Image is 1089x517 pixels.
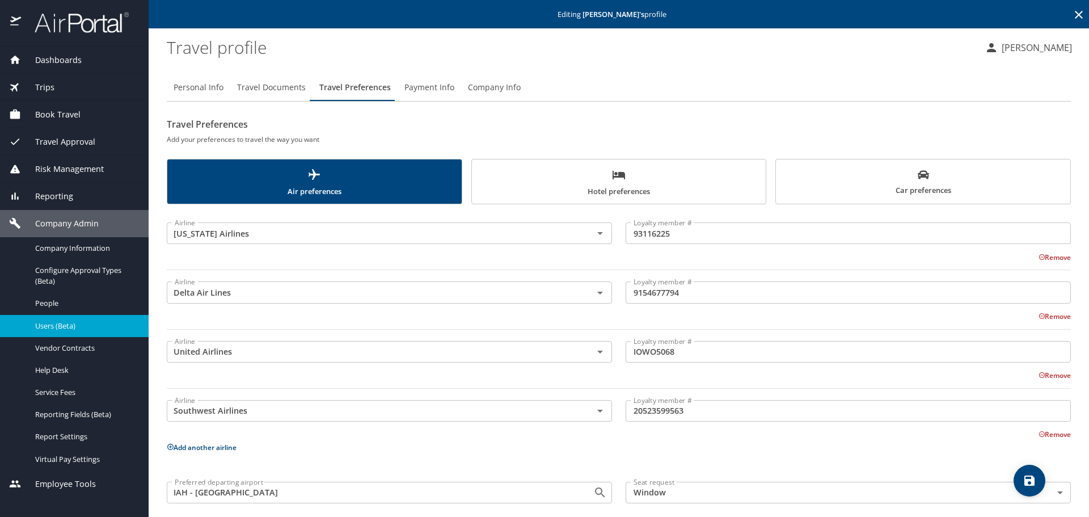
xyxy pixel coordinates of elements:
span: Payment Info [404,81,454,95]
span: Employee Tools [21,478,96,490]
span: Reporting Fields (Beta) [35,409,135,420]
span: Report Settings [35,431,135,442]
input: Select an Airline [170,344,575,359]
input: Select an Airline [170,226,575,241]
span: Virtual Pay Settings [35,454,135,465]
button: Remove [1039,312,1071,321]
input: Search for and select an airport [170,485,575,500]
button: Open [592,225,608,241]
button: [PERSON_NAME] [980,37,1077,58]
button: Open [592,285,608,301]
button: Remove [1039,253,1071,262]
span: Risk Management [21,163,104,175]
span: Service Fees [35,387,135,398]
span: Book Travel [21,108,81,121]
span: Trips [21,81,54,94]
button: Remove [1039,430,1071,439]
span: Company Information [35,243,135,254]
button: Open [592,485,608,501]
h6: Add your preferences to travel the way you want [167,133,1071,145]
button: Open [592,403,608,419]
span: Hotel preferences [479,168,759,198]
span: Company Info [468,81,521,95]
div: scrollable force tabs example [167,159,1071,204]
input: Select an Airline [170,403,575,418]
span: Travel Preferences [319,81,391,95]
span: Travel Approval [21,136,95,148]
span: Air preferences [174,168,455,198]
img: airportal-logo.png [22,11,129,33]
p: [PERSON_NAME] [998,41,1072,54]
div: Window [626,482,1071,503]
span: Car preferences [783,169,1063,197]
span: Company Admin [21,217,99,230]
span: Vendor Contracts [35,343,135,354]
span: Reporting [21,190,73,203]
span: People [35,298,135,309]
span: Travel Documents [237,81,306,95]
span: Help Desk [35,365,135,376]
h1: Travel profile [167,30,976,65]
button: Add another airline [167,443,237,452]
button: save [1014,465,1045,497]
span: Configure Approval Types (Beta) [35,265,135,287]
span: Personal Info [174,81,223,95]
h2: Travel Preferences [167,115,1071,133]
span: Users (Beta) [35,321,135,331]
img: icon-airportal.png [10,11,22,33]
p: Editing profile [152,11,1086,18]
button: Remove [1039,371,1071,380]
input: Select an Airline [170,285,575,300]
span: Dashboards [21,54,82,66]
div: Profile [167,74,1071,101]
strong: [PERSON_NAME] 's [583,9,644,19]
button: Open [592,344,608,360]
